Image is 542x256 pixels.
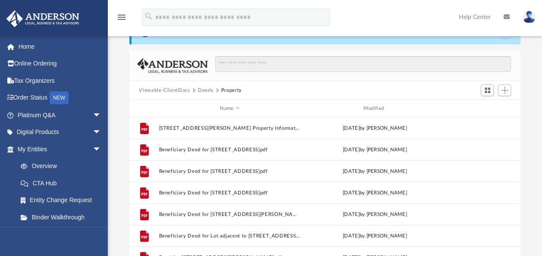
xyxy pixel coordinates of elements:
[6,55,114,72] a: Online Ordering
[159,147,301,153] button: Beneficiary Deed for [STREET_ADDRESS]pdf
[159,233,301,239] button: Beneficiary Deed for Lot adjacent to [STREET_ADDRESS]pdf
[304,125,446,132] div: [DATE] by [PERSON_NAME]
[159,169,301,174] button: Beneficiary Deed for [STREET_ADDRESS]pdf
[12,226,110,243] a: My Blueprint
[6,124,114,141] a: Digital Productsarrow_drop_down
[304,211,446,219] div: [DATE] by [PERSON_NAME]
[215,56,511,72] input: Search files and folders
[93,124,110,141] span: arrow_drop_down
[144,12,154,21] i: search
[133,105,155,112] div: id
[6,38,114,55] a: Home
[159,212,301,217] button: Beneficiary Deed for [STREET_ADDRESS][PERSON_NAME]pdf
[6,72,114,89] a: Tax Organizers
[304,146,446,154] div: [DATE] by [PERSON_NAME]
[498,84,511,97] button: Add
[116,12,127,22] i: menu
[159,125,301,131] button: [STREET_ADDRESS][PERSON_NAME] Property Information.pdf
[304,105,446,112] div: Modified
[304,232,446,240] div: [DATE] by [PERSON_NAME]
[139,87,190,94] button: Viewable-ClientDocs
[93,140,110,158] span: arrow_drop_down
[304,168,446,175] div: [DATE] by [PERSON_NAME]
[221,87,242,94] button: Property
[50,91,69,104] div: NEW
[6,106,114,124] a: Platinum Q&Aarrow_drop_down
[12,158,114,175] a: Overview
[12,209,114,226] a: Binder Walkthrough
[523,11,536,23] img: User Pic
[116,16,127,22] a: menu
[12,175,114,192] a: CTA Hub
[159,190,301,196] button: Beneficiary Deed for [STREET_ADDRESS]pdf
[198,87,213,94] button: Deeds
[4,10,82,27] img: Anderson Advisors Platinum Portal
[6,89,114,107] a: Order StatusNEW
[6,140,114,158] a: My Entitiesarrow_drop_down
[12,192,114,209] a: Entity Change Request
[304,189,446,197] div: [DATE] by [PERSON_NAME]
[93,106,110,124] span: arrow_drop_down
[481,84,494,97] button: Switch to Grid View
[159,105,301,112] div: Name
[450,105,510,112] div: id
